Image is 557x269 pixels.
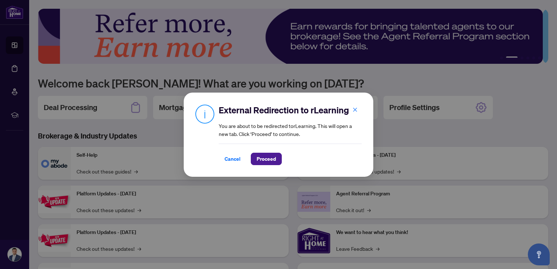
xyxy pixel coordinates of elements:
[195,104,214,124] img: Info Icon
[225,153,241,165] span: Cancel
[257,153,276,165] span: Proceed
[219,104,362,116] h2: External Redirection to rLearning
[219,104,362,165] div: You are about to be redirected to rLearning . This will open a new tab. Click ‘Proceed’ to continue.
[528,243,550,265] button: Open asap
[251,153,282,165] button: Proceed
[219,153,246,165] button: Cancel
[352,107,358,112] span: close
